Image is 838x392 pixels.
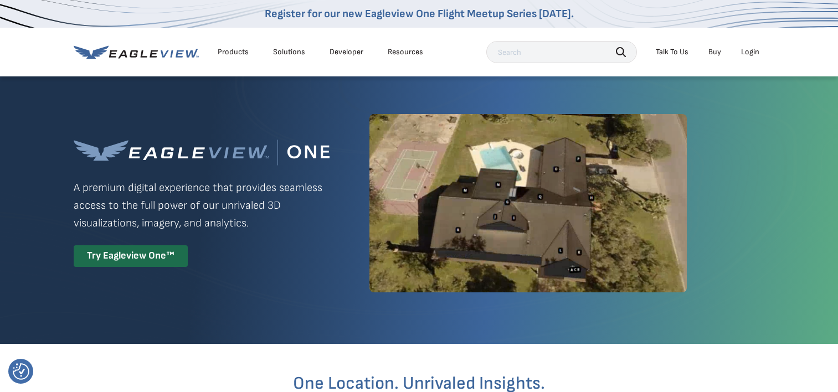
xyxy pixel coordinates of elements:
[13,363,29,380] button: Consent Preferences
[708,47,721,57] a: Buy
[74,245,188,267] div: Try Eagleview One™
[486,41,637,63] input: Search
[218,47,249,57] div: Products
[74,140,330,166] img: Eagleview One™
[388,47,423,57] div: Resources
[13,363,29,380] img: Revisit consent button
[330,47,363,57] a: Developer
[74,179,330,232] p: A premium digital experience that provides seamless access to the full power of our unrivaled 3D ...
[273,47,305,57] div: Solutions
[741,47,759,57] div: Login
[656,47,688,57] div: Talk To Us
[265,7,574,20] a: Register for our new Eagleview One Flight Meetup Series [DATE].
